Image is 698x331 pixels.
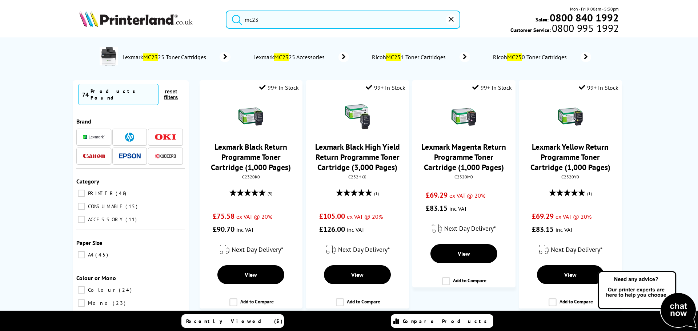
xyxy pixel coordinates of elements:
[121,53,209,61] span: Lexmark 25 Toner Cartridges
[125,216,139,223] span: 11
[507,53,522,61] mark: MC25
[324,265,391,284] a: View
[532,211,554,221] span: £69.29
[252,53,328,61] span: Lexmark 25 Accessories
[86,203,125,210] span: CONSUMABLE
[596,270,698,330] img: Open Live Chat window
[426,203,448,213] span: £83.15
[86,190,115,197] span: PRINTER
[403,318,491,324] span: Compare Products
[558,104,583,129] img: C2320Y0-Yellow-Small.gif
[391,314,493,328] a: Compare Products
[78,286,85,294] input: Colour 24
[442,277,486,291] label: Add to Compare
[570,5,619,12] span: Mon - Fri 9:00am - 5:30pm
[451,104,477,129] img: C2320M0-Magenta-Small.gif
[86,287,118,293] span: Colour
[125,203,139,210] span: 15
[374,187,379,201] span: (1)
[550,11,619,24] b: 0800 840 1992
[125,133,134,142] img: HP
[213,225,234,234] span: £90.70
[549,14,619,21] a: 0800 840 1992
[564,271,577,278] span: View
[76,239,102,246] span: Paper Size
[203,239,299,260] div: modal_delivery
[268,187,272,201] span: (3)
[155,134,176,140] img: OKI
[587,187,592,201] span: (1)
[91,88,155,101] div: Products Found
[143,53,158,61] mark: MC23
[113,300,127,306] span: 23
[252,52,349,62] a: LexmarkMC2325 Accessories
[416,218,512,239] div: modal_delivery
[76,178,99,185] span: Category
[444,224,496,233] span: Next Day Delivery*
[79,11,217,28] a: Printerland Logo
[366,84,405,91] div: 99+ In Stock
[76,274,116,282] span: Colour or Mono
[421,142,506,172] a: Lexmark Magenta Return Programme Toner Cartridge (1,000 Pages)
[371,52,470,62] a: RicohMC251 Toner Cartridges
[579,84,618,91] div: 99+ In Stock
[121,47,230,67] a: LexmarkMC2325 Toner Cartridges
[338,245,390,254] span: Next Day Delivery*
[551,245,602,254] span: Next Day Delivery*
[236,213,272,220] span: ex VAT @ 20%
[78,299,85,307] input: Mono 23
[78,203,85,210] input: CONSUMABLE 15
[217,265,284,284] a: View
[83,135,105,139] img: Lexmark
[522,239,618,260] div: modal_delivery
[347,213,383,220] span: ex VAT @ 20%
[78,216,85,223] input: ACCESSORY 11
[371,53,449,61] span: Ricoh 1 Toner Cartridges
[83,154,105,158] img: Canon
[537,265,604,284] a: View
[119,153,141,159] img: Epson
[549,298,593,312] label: Add to Compare
[213,211,234,221] span: £75.58
[351,271,364,278] span: View
[458,250,470,257] span: View
[245,271,257,278] span: View
[116,190,128,197] span: 48
[386,53,401,61] mark: MC25
[229,298,274,312] label: Add to Compare
[238,104,264,129] img: C2320K0-Black-Small.gif
[226,11,460,29] input: Search product or brand
[309,239,405,260] div: modal_delivery
[524,174,616,179] div: C2320Y0
[119,287,133,293] span: 24
[274,53,289,61] mark: MC23
[472,84,512,91] div: 99+ In Stock
[86,251,95,258] span: A4
[347,226,365,233] span: inc VAT
[530,142,610,172] a: Lexmark Yellow Return Programme Toner Cartridge (1,000 Pages)
[78,251,85,258] input: A4 45
[78,190,85,197] input: PRINTER 48
[449,192,485,199] span: ex VAT @ 20%
[492,52,591,62] a: RicohMC250 Toner Cartridges
[315,142,400,172] a: Lexmark Black High Yield Return Programme Toner Cartridge (3,000 Pages)
[510,25,619,33] span: Customer Service:
[86,216,125,223] span: ACCESSORY
[418,174,510,179] div: C2320M0
[345,104,370,129] img: Lexmark-C232HK0-Small.gif
[186,318,283,324] span: Recently Viewed (5)
[79,11,193,27] img: Printerland Logo
[555,226,573,233] span: inc VAT
[82,91,89,98] span: 74
[430,244,497,263] a: View
[95,251,110,258] span: 45
[205,174,297,179] div: C2320K0
[211,142,291,172] a: Lexmark Black Return Programme Toner Cartridge (1,000 Pages)
[319,225,345,234] span: £126.00
[551,25,619,32] span: 0800 995 1992
[535,16,549,23] span: Sales:
[492,53,570,61] span: Ricoh 0 Toner Cartridges
[159,88,183,101] button: reset filters
[76,118,91,125] span: Brand
[100,47,118,65] img: 42CC423-conspage.jpg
